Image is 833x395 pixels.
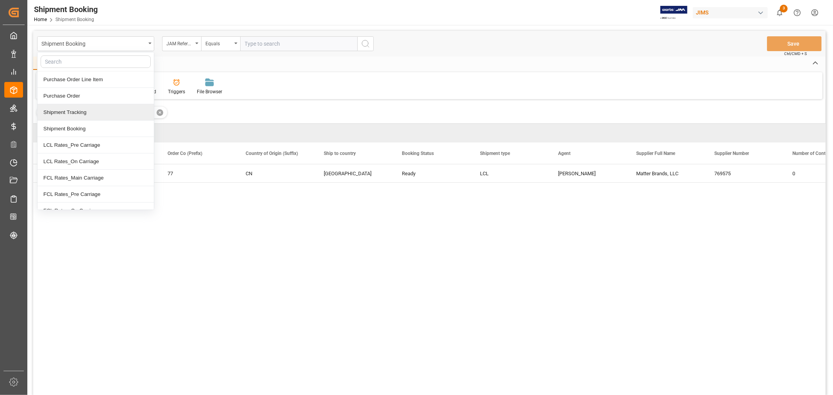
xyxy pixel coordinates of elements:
span: Supplier Full Name [636,151,675,156]
span: Ctrl/CMD + S [784,51,807,57]
div: LCL [480,165,539,183]
div: Shipment Tracking [37,104,154,121]
span: Order Co (Prefix) [168,151,202,156]
img: Exertis%20JAM%20-%20Email%20Logo.jpg_1722504956.jpg [660,6,687,20]
button: open menu [162,36,201,51]
div: Matter Brands, LLC [627,164,705,182]
button: Save [767,36,822,51]
div: File Browser [197,88,222,95]
div: 77 [168,165,227,183]
div: FCL Rates_Main Carriage [37,170,154,186]
input: Type to search [240,36,357,51]
span: Agent [558,151,571,156]
div: JAM Reference Number [166,38,193,47]
a: Home [34,17,47,22]
input: Search [41,55,151,68]
div: Purchase Order Line Item [37,71,154,88]
div: CN [246,165,305,183]
button: show 3 new notifications [771,4,788,21]
span: Ship to country [324,151,356,156]
div: Home [33,57,60,70]
div: FCL Rates_On Carriage [37,203,154,219]
div: Shipment Booking [41,38,146,48]
div: [GEOGRAPHIC_DATA] [324,165,383,183]
div: Triggers [168,88,185,95]
span: 3 [780,5,788,12]
div: ✕ [157,109,163,116]
button: open menu [201,36,240,51]
button: Help Center [788,4,806,21]
div: Press SPACE to select this row. [33,164,80,183]
button: search button [357,36,374,51]
div: Purchase Order [37,88,154,104]
button: JIMS [693,5,771,20]
div: [PERSON_NAME] [558,165,617,183]
span: Booking Status [402,151,434,156]
button: close menu [37,36,154,51]
div: Equals [205,38,232,47]
div: Shipment Booking [34,4,98,15]
div: Ready [402,165,461,183]
div: LCL Rates_On Carriage [37,153,154,170]
div: FCL Rates_Pre Carriage [37,186,154,203]
div: Shipment Booking [37,121,154,137]
span: Shipment type [480,151,510,156]
div: JIMS [693,7,768,18]
span: Country of Origin (Suffix) [246,151,298,156]
div: 769575 [705,164,783,182]
span: Supplier Number [714,151,749,156]
div: LCL Rates_Pre Carriage [37,137,154,153]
